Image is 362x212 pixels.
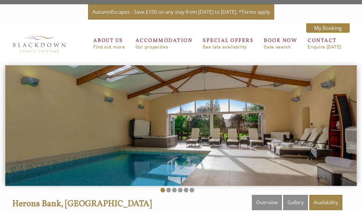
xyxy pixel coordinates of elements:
[136,37,193,49] a: ACCOMMODATIONOur properties
[309,195,342,210] a: Availability
[93,45,125,49] small: Find out more
[264,37,297,49] a: BOOK NOWDate search
[88,4,274,20] a: AutumnEscapes - Save £150 on any stay from [DATE] to [DATE]. *Terms apply
[252,195,282,210] a: Overview
[306,23,350,33] a: My Booking
[9,32,70,56] img: Blackdown Luxury Lettings
[203,37,253,49] a: SPECIAL OFFERSSee late availability
[12,198,152,210] a: Herons Bank, [GEOGRAPHIC_DATA]
[203,45,253,49] small: See late availability
[308,37,341,49] a: CONTACTEnquire [DATE]
[308,45,341,49] small: Enquire [DATE]
[93,37,125,49] a: ABOUT USFind out more
[136,45,193,49] small: Our properties
[264,45,297,49] small: Date search
[283,195,308,210] a: Gallery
